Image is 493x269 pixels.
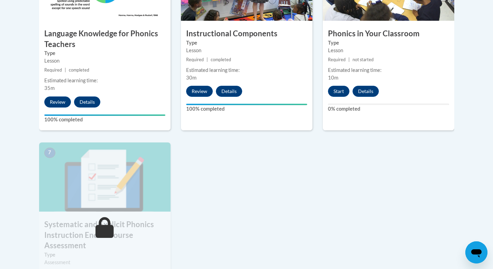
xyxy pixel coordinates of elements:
span: | [65,67,66,73]
button: Review [44,96,71,108]
button: Start [328,86,349,97]
h3: Instructional Components [181,28,312,39]
span: not started [353,57,374,62]
label: 100% completed [186,105,307,113]
span: Required [44,67,62,73]
iframe: Button to launch messaging window [465,241,487,263]
button: Details [216,86,242,97]
h3: Phonics in Your Classroom [323,28,454,39]
label: Type [186,39,307,47]
span: 35m [44,85,55,91]
span: | [348,57,350,62]
span: completed [211,57,231,62]
div: Assessment [44,259,165,266]
div: Lesson [186,47,307,54]
span: 7 [44,148,55,158]
span: completed [69,67,89,73]
div: Your progress [186,104,307,105]
label: Type [44,49,165,57]
div: Your progress [44,114,165,116]
h3: Systematic and Explicit Phonics Instruction End of Course Assessment [39,219,171,251]
label: 100% completed [44,116,165,123]
img: Course Image [39,142,171,212]
button: Details [74,96,100,108]
div: Lesson [328,47,449,54]
div: Estimated learning time: [44,77,165,84]
span: Required [328,57,346,62]
div: Estimated learning time: [328,66,449,74]
h3: Language Knowledge for Phonics Teachers [39,28,171,50]
span: 10m [328,75,338,81]
div: Lesson [44,57,165,65]
span: | [207,57,208,62]
div: Estimated learning time: [186,66,307,74]
button: Review [186,86,213,97]
button: Details [353,86,379,97]
label: 0% completed [328,105,449,113]
label: Type [328,39,449,47]
label: Type [44,251,165,259]
span: Required [186,57,204,62]
span: 30m [186,75,197,81]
